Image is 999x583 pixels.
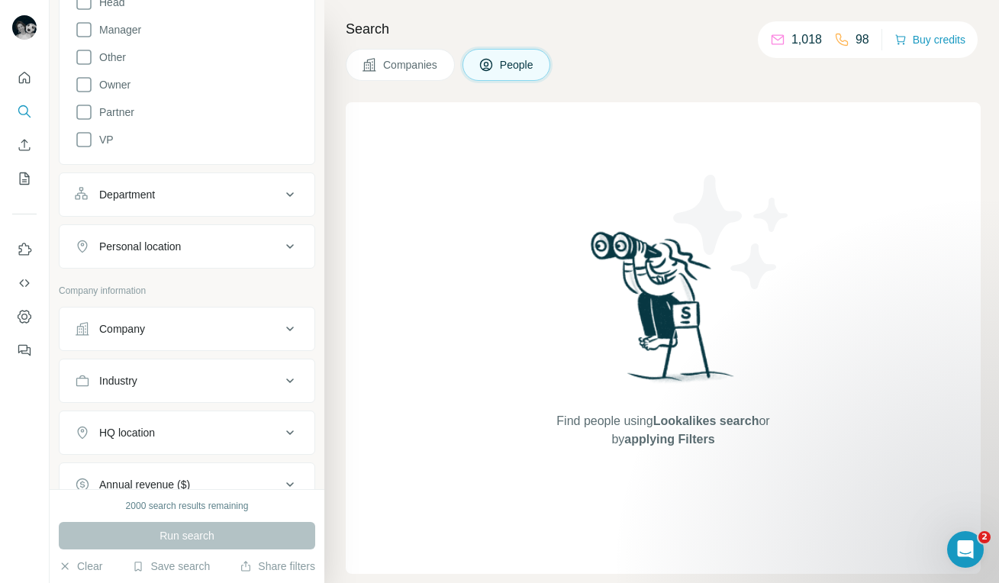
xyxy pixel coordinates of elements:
[346,18,981,40] h4: Search
[99,477,190,492] div: Annual revenue ($)
[856,31,869,49] p: 98
[59,284,315,298] p: Company information
[791,31,822,49] p: 1,018
[60,362,314,399] button: Industry
[947,531,984,568] iframe: Intercom live chat
[60,466,314,503] button: Annual revenue ($)
[99,187,155,202] div: Department
[500,57,535,72] span: People
[60,176,314,213] button: Department
[93,50,126,65] span: Other
[93,132,114,147] span: VP
[12,15,37,40] img: Avatar
[12,98,37,125] button: Search
[584,227,743,398] img: Surfe Illustration - Woman searching with binoculars
[541,412,785,449] span: Find people using or by
[12,64,37,92] button: Quick start
[663,163,801,301] img: Surfe Illustration - Stars
[99,239,181,254] div: Personal location
[93,77,131,92] span: Owner
[12,337,37,364] button: Feedback
[894,29,965,50] button: Buy credits
[93,105,134,120] span: Partner
[383,57,439,72] span: Companies
[99,425,155,440] div: HQ location
[12,269,37,297] button: Use Surfe API
[126,499,249,513] div: 2000 search results remaining
[12,131,37,159] button: Enrich CSV
[653,414,759,427] span: Lookalikes search
[60,414,314,451] button: HQ location
[978,531,991,543] span: 2
[60,228,314,265] button: Personal location
[60,311,314,347] button: Company
[12,165,37,192] button: My lists
[93,22,141,37] span: Manager
[12,236,37,263] button: Use Surfe on LinkedIn
[99,373,137,388] div: Industry
[12,303,37,330] button: Dashboard
[132,559,210,574] button: Save search
[59,559,102,574] button: Clear
[99,321,145,337] div: Company
[624,433,714,446] span: applying Filters
[240,559,315,574] button: Share filters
